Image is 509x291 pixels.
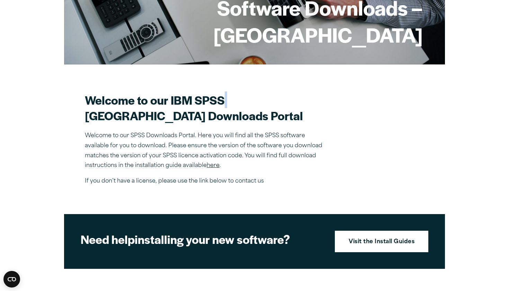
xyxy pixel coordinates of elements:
strong: Need help [81,231,135,247]
p: If you don’t have a license, please use the link below to contact us [85,176,327,186]
h2: Welcome to our IBM SPSS [GEOGRAPHIC_DATA] Downloads Portal [85,92,327,123]
button: Open CMP widget [3,271,20,288]
a: Visit the Install Guides [335,231,428,252]
a: here [207,163,220,168]
p: Welcome to our SPSS Downloads Portal. Here you will find all the SPSS software available for you ... [85,131,327,171]
strong: Visit the Install Guides [349,238,414,247]
h2: installing your new software? [81,231,323,247]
